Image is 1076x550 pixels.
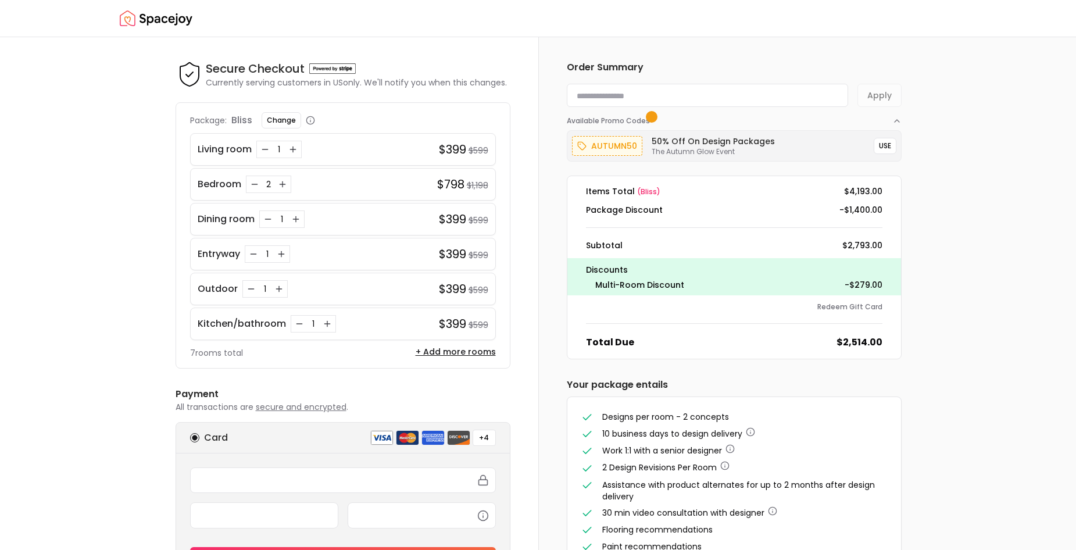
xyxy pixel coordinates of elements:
p: Outdoor [198,282,238,296]
small: $1,198 [467,180,488,191]
h4: $399 [439,211,466,227]
button: Increase quantity for Dining room [290,213,302,225]
div: 2 [263,178,274,190]
div: Available Promo Codes [567,126,902,162]
button: Decrease quantity for Bedroom [249,178,260,190]
p: Currently serving customers in US only. We'll notify you when this changes. [206,77,507,88]
img: mastercard [396,430,419,445]
button: Increase quantity for Outdoor [273,283,285,295]
h4: $399 [439,281,466,297]
small: $599 [469,319,488,331]
img: visa [370,430,394,445]
button: Decrease quantity for Entryway [248,248,259,260]
p: Kitchen/bathroom [198,317,286,331]
img: american express [421,430,445,445]
dt: Total Due [586,335,634,349]
a: Spacejoy [120,7,192,30]
span: Available Promo Codes [567,116,653,126]
div: 1 [308,318,319,330]
button: Decrease quantity for Dining room [262,213,274,225]
span: 30 min video consultation with designer [602,507,764,519]
small: $599 [469,145,488,156]
h6: Card [204,431,228,445]
button: Increase quantity for Entryway [276,248,287,260]
p: The Autumn Glow Event [652,147,775,156]
p: bliss [231,113,252,127]
dt: Package Discount [586,204,663,216]
h6: Your package entails [567,378,902,392]
p: autumn50 [591,139,637,153]
p: Dining room [198,212,255,226]
img: Powered by stripe [309,63,356,74]
button: Redeem Gift Card [817,302,882,312]
h4: $399 [439,141,466,158]
dd: -$1,400.00 [839,204,882,216]
p: Entryway [198,247,240,261]
small: $599 [469,249,488,261]
div: 1 [262,248,273,260]
dd: -$279.00 [845,279,882,291]
p: Bedroom [198,177,241,191]
dt: Subtotal [586,240,623,251]
button: Change [262,112,301,128]
span: Work 1:1 with a senior designer [602,445,722,456]
span: secure and encrypted [256,401,346,413]
span: 10 business days to design delivery [602,428,742,440]
iframe: Secure expiration date input frame [198,510,331,520]
dt: Items Total [586,185,660,197]
h6: 50% Off on Design Packages [652,135,775,147]
button: Available Promo Codes [567,107,902,126]
p: All transactions are . [176,401,510,413]
p: 7 rooms total [190,347,243,359]
dd: $2,793.00 [842,240,882,251]
button: + Add more rooms [416,346,496,358]
button: Increase quantity for Bedroom [277,178,288,190]
button: Increase quantity for Living room [287,144,299,155]
img: discover [447,430,470,445]
dd: $2,514.00 [837,335,882,349]
img: Spacejoy Logo [120,7,192,30]
span: Assistance with product alternates for up to 2 months after design delivery [602,479,875,502]
div: 1 [276,213,288,225]
h4: $798 [437,176,464,192]
h4: $399 [439,316,466,332]
span: 2 Design Revisions Per Room [602,462,717,473]
dd: $4,193.00 [844,185,882,197]
button: +4 [473,430,496,446]
p: Living room [198,142,252,156]
small: $599 [469,215,488,226]
button: Increase quantity for Kitchen/bathroom [321,318,333,330]
button: USE [874,138,896,154]
h6: Order Summary [567,60,902,74]
iframe: Secure CVC input frame [355,510,488,520]
button: Decrease quantity for Outdoor [245,283,257,295]
p: Package: [190,115,227,126]
h4: Secure Checkout [206,60,305,77]
small: $599 [469,284,488,296]
h6: Payment [176,387,510,401]
button: Decrease quantity for Living room [259,144,271,155]
h4: $399 [439,246,466,262]
button: Decrease quantity for Kitchen/bathroom [294,318,305,330]
span: Designs per room - 2 concepts [602,411,729,423]
div: 1 [259,283,271,295]
p: Discounts [586,263,882,277]
dt: Multi-Room Discount [595,279,684,291]
span: ( bliss ) [637,187,660,197]
iframe: Secure card number input frame [198,475,488,485]
span: Flooring recommendations [602,524,713,535]
div: 1 [273,144,285,155]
